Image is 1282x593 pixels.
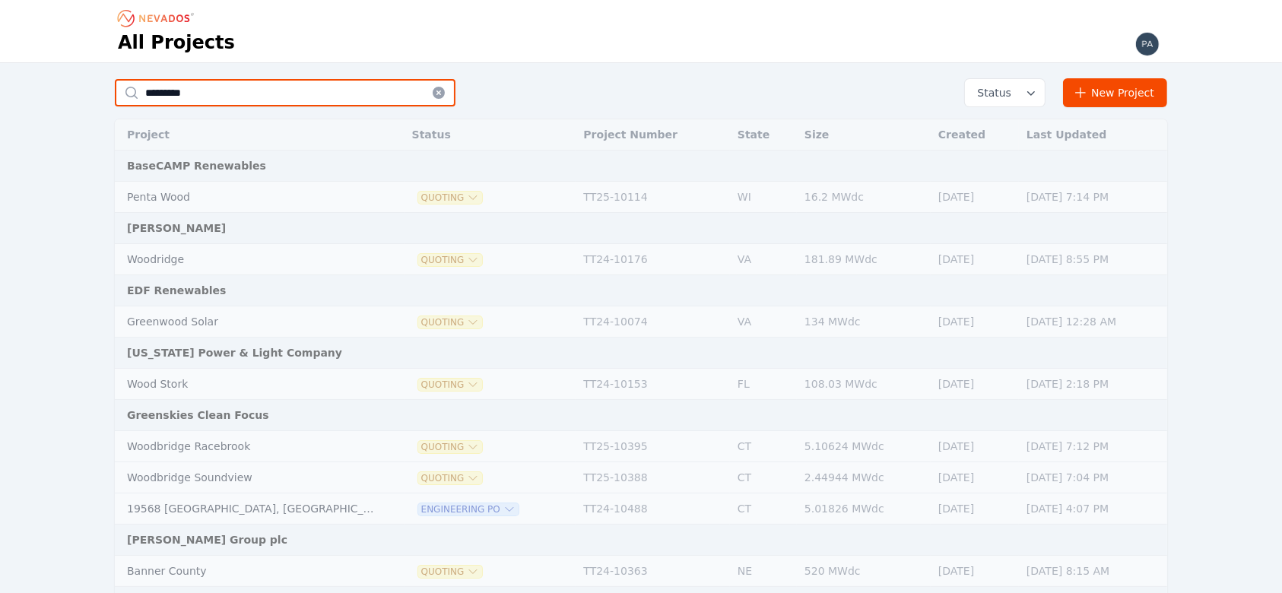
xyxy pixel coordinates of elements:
[730,431,797,462] td: CT
[115,369,382,400] td: Wood Stork
[797,244,931,275] td: 181.89 MWdc
[931,369,1019,400] td: [DATE]
[730,369,797,400] td: FL
[1019,119,1167,151] th: Last Updated
[115,431,1167,462] tr: Woodbridge RacebrookQuotingTT25-10395CT5.10624 MWdc[DATE][DATE] 7:12 PM
[931,462,1019,493] td: [DATE]
[576,493,730,525] td: TT24-10488
[931,556,1019,587] td: [DATE]
[115,338,1167,369] td: [US_STATE] Power & Light Company
[797,306,931,338] td: 134 MWdc
[576,556,730,587] td: TT24-10363
[115,151,1167,182] td: BaseCAMP Renewables
[115,306,1167,338] tr: Greenwood SolarQuotingTT24-10074VA134 MWdc[DATE][DATE] 12:28 AM
[965,79,1045,106] button: Status
[418,566,483,578] button: Quoting
[797,556,931,587] td: 520 MWdc
[576,369,730,400] td: TT24-10153
[797,369,931,400] td: 108.03 MWdc
[418,379,483,391] button: Quoting
[730,493,797,525] td: CT
[418,503,519,515] button: Engineering PO
[115,182,382,213] td: Penta Wood
[576,244,730,275] td: TT24-10176
[418,472,483,484] button: Quoting
[115,462,382,493] td: Woodbridge Soundview
[971,85,1011,100] span: Status
[115,244,1167,275] tr: WoodridgeQuotingTT24-10176VA181.89 MWdc[DATE][DATE] 8:55 PM
[418,254,483,266] button: Quoting
[115,556,382,587] td: Banner County
[115,525,1167,556] td: [PERSON_NAME] Group plc
[1019,493,1167,525] td: [DATE] 4:07 PM
[931,306,1019,338] td: [DATE]
[1063,78,1167,107] a: New Project
[115,369,1167,400] tr: Wood StorkQuotingTT24-10153FL108.03 MWdc[DATE][DATE] 2:18 PM
[576,306,730,338] td: TT24-10074
[576,431,730,462] td: TT25-10395
[1019,244,1167,275] td: [DATE] 8:55 PM
[115,213,1167,244] td: [PERSON_NAME]
[931,493,1019,525] td: [DATE]
[418,316,483,328] button: Quoting
[797,182,931,213] td: 16.2 MWdc
[1019,556,1167,587] td: [DATE] 8:15 AM
[118,6,198,30] nav: Breadcrumb
[1019,306,1167,338] td: [DATE] 12:28 AM
[405,119,576,151] th: Status
[1019,462,1167,493] td: [DATE] 7:04 PM
[576,119,730,151] th: Project Number
[576,462,730,493] td: TT25-10388
[576,182,730,213] td: TT25-10114
[730,244,797,275] td: VA
[115,182,1167,213] tr: Penta WoodQuotingTT25-10114WI16.2 MWdc[DATE][DATE] 7:14 PM
[730,306,797,338] td: VA
[115,400,1167,431] td: Greenskies Clean Focus
[730,182,797,213] td: WI
[931,182,1019,213] td: [DATE]
[115,556,1167,587] tr: Banner CountyQuotingTT24-10363NE520 MWdc[DATE][DATE] 8:15 AM
[115,275,1167,306] td: EDF Renewables
[730,119,797,151] th: State
[931,119,1019,151] th: Created
[115,462,1167,493] tr: Woodbridge SoundviewQuotingTT25-10388CT2.44944 MWdc[DATE][DATE] 7:04 PM
[1019,369,1167,400] td: [DATE] 2:18 PM
[418,441,483,453] button: Quoting
[797,462,931,493] td: 2.44944 MWdc
[115,244,382,275] td: Woodridge
[115,493,382,525] td: 19568 [GEOGRAPHIC_DATA], [GEOGRAPHIC_DATA] ([GEOGRAPHIC_DATA])
[1019,182,1167,213] td: [DATE] 7:14 PM
[118,30,235,55] h1: All Projects
[418,192,483,204] button: Quoting
[115,493,1167,525] tr: 19568 [GEOGRAPHIC_DATA], [GEOGRAPHIC_DATA] ([GEOGRAPHIC_DATA])Engineering POTT24-10488CT5.01826 M...
[931,244,1019,275] td: [DATE]
[115,431,382,462] td: Woodbridge Racebrook
[115,306,382,338] td: Greenwood Solar
[797,119,931,151] th: Size
[797,431,931,462] td: 5.10624 MWdc
[1135,32,1160,56] img: paul.mcmillan@nevados.solar
[115,119,382,151] th: Project
[730,556,797,587] td: NE
[797,493,931,525] td: 5.01826 MWdc
[1019,431,1167,462] td: [DATE] 7:12 PM
[730,462,797,493] td: CT
[931,431,1019,462] td: [DATE]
